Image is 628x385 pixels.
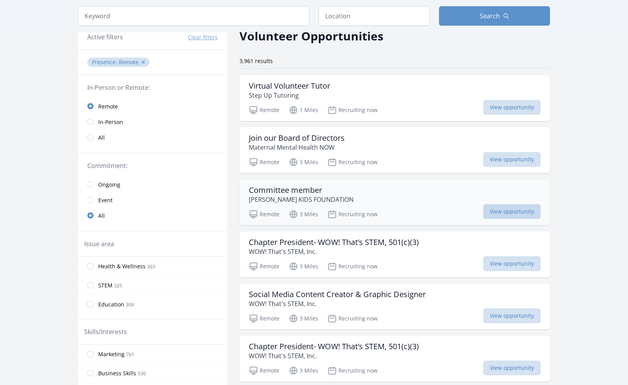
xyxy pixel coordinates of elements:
p: Remote [249,105,279,115]
span: View opportunity [483,308,541,323]
a: All [78,208,227,223]
span: Presence : [92,58,119,66]
span: Remote [98,103,118,110]
a: In-Person [78,114,227,129]
a: Social Media Content Creator & Graphic Designer WOW! That's STEM, Inc. Remote 3 Miles Recruiting ... [239,283,550,329]
span: 325 [114,282,122,289]
button: ✕ [141,58,146,66]
h3: Join our Board of Directors [249,133,345,143]
p: WOW! That's STEM, Inc. [249,351,419,360]
span: Ongoing [98,181,120,189]
p: Recruiting now [328,366,378,375]
span: View opportunity [483,152,541,167]
p: [PERSON_NAME] KIDS FOUNDATION [249,195,354,204]
input: Keyword [78,6,309,26]
p: Step Up Tutoring [249,91,330,100]
legend: Commitment: [87,161,218,170]
a: Chapter President- WOW! That’s STEM, 501(c)(3) WOW! That's STEM, Inc. Remote 3 Miles Recruiting n... [239,231,550,277]
p: Recruiting now [328,105,378,115]
h3: Active filters [87,32,123,42]
p: 3 Miles [289,262,318,271]
input: STEM 325 [87,282,94,288]
p: 3 Miles [289,210,318,219]
legend: Skills/Interests [84,327,127,336]
button: Clear filters [188,33,218,41]
a: Virtual Volunteer Tutor Step Up Tutoring Remote 1 Miles Recruiting now View opportunity [239,75,550,121]
span: Business Skills [98,369,136,377]
h3: Chapter President- WOW! That’s STEM, 501(c)(3) [249,342,419,351]
p: Recruiting now [328,210,378,219]
p: Remote [249,262,279,271]
span: Health & Wellness [98,262,146,270]
a: Event [78,192,227,208]
p: 3 Miles [289,314,318,323]
span: Marketing [98,350,125,358]
h3: Chapter President- WOW! That’s STEM, 501(c)(3) [249,238,419,247]
a: All [78,129,227,145]
legend: In-Person or Remote: [87,83,218,92]
span: View opportunity [483,360,541,375]
p: Maternal Mental Health NOW [249,143,345,152]
legend: Issue area [84,239,114,248]
h3: Social Media Content Creator & Graphic Designer [249,290,426,299]
p: Remote [249,210,279,219]
a: Chapter President- WOW! That’s STEM, 501(c)(3) WOW! That's STEM, Inc. Remote 3 Miles Recruiting n... [239,336,550,381]
a: Remote [78,98,227,114]
input: Health & Wellness 363 [87,263,94,269]
span: In-Person [98,118,123,126]
span: View opportunity [483,256,541,271]
p: 3 Miles [289,157,318,167]
p: 3 Miles [289,366,318,375]
p: Remote [249,314,279,323]
span: STEM [98,282,113,289]
span: Education [98,301,124,308]
span: 304 [126,301,134,308]
p: Recruiting now [328,314,378,323]
p: WOW! That's STEM, Inc. [249,247,419,256]
span: 701 [126,351,134,358]
span: Search [480,11,500,21]
a: Ongoing [78,177,227,192]
span: All [98,212,105,220]
a: Committee member [PERSON_NAME] KIDS FOUNDATION Remote 3 Miles Recruiting now View opportunity [239,179,550,225]
h3: Committee member [249,185,354,195]
h3: Virtual Volunteer Tutor [249,81,330,91]
input: Marketing 701 [87,351,94,357]
button: Search [439,6,550,26]
span: Event [98,196,113,204]
input: Business Skills 530 [87,370,94,376]
span: View opportunity [483,100,541,115]
input: Location [319,6,430,26]
p: Recruiting now [328,262,378,271]
p: 1 Miles [289,105,318,115]
p: Remote [249,157,279,167]
span: View opportunity [483,204,541,219]
span: 363 [147,263,155,270]
span: All [98,134,105,142]
span: 530 [138,370,146,377]
p: Remote [249,366,279,375]
p: WOW! That's STEM, Inc. [249,299,426,308]
span: Remote [119,58,139,66]
a: Join our Board of Directors Maternal Mental Health NOW Remote 3 Miles Recruiting now View opportu... [239,127,550,173]
span: 3,961 results [239,57,273,65]
h2: Volunteer Opportunities [239,27,383,45]
input: Education 304 [87,301,94,307]
p: Recruiting now [328,157,378,167]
